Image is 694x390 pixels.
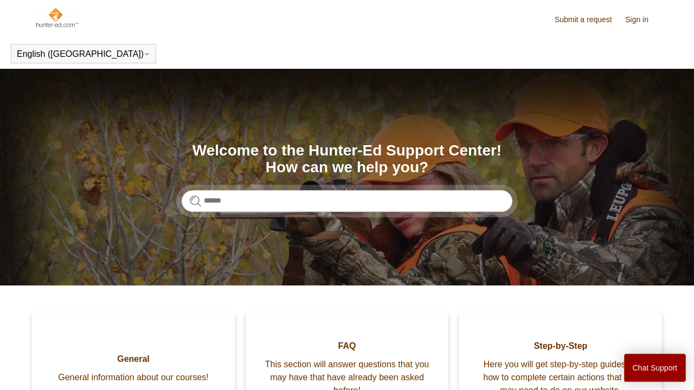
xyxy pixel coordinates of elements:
h1: Welcome to the Hunter-Ed Support Center! How can we help you? [182,142,512,176]
span: General information about our courses! [48,371,219,384]
input: Search [182,190,512,212]
span: Step-by-Step [475,340,646,353]
span: General [48,353,219,366]
a: Sign in [625,14,659,25]
img: Hunter-Ed Help Center home page [35,6,79,28]
button: Chat Support [624,354,686,382]
span: FAQ [262,340,432,353]
a: Submit a request [555,14,623,25]
button: English ([GEOGRAPHIC_DATA]) [17,49,150,59]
